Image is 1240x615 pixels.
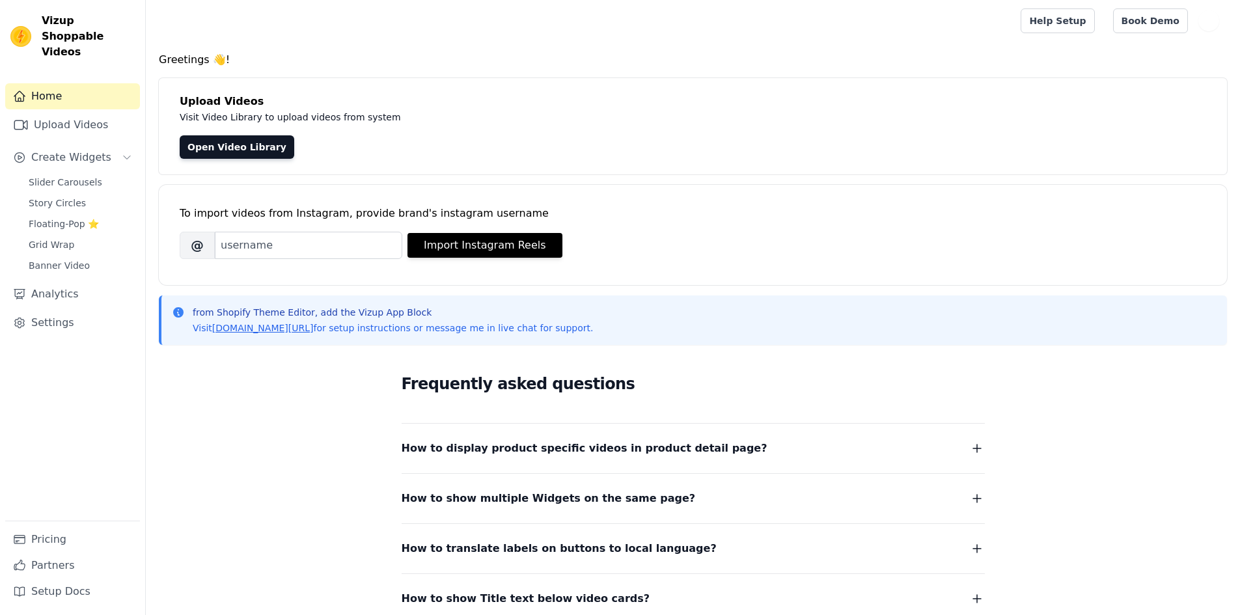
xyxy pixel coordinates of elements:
span: How to show multiple Widgets on the same page? [402,489,696,508]
h4: Greetings 👋! [159,52,1227,68]
div: To import videos from Instagram, provide brand's instagram username [180,206,1206,221]
img: Vizup [10,26,31,47]
a: Analytics [5,281,140,307]
span: Banner Video [29,259,90,272]
a: Settings [5,310,140,336]
input: username [215,232,402,259]
a: Upload Videos [5,112,140,138]
a: Grid Wrap [21,236,140,254]
span: Create Widgets [31,150,111,165]
a: [DOMAIN_NAME][URL] [212,323,314,333]
span: @ [180,232,215,259]
a: Story Circles [21,194,140,212]
a: Banner Video [21,256,140,275]
a: Book Demo [1113,8,1188,33]
a: Help Setup [1021,8,1094,33]
span: How to translate labels on buttons to local language? [402,540,717,558]
span: How to display product specific videos in product detail page? [402,439,767,458]
button: Import Instagram Reels [407,233,562,258]
a: Pricing [5,526,140,553]
a: Partners [5,553,140,579]
button: How to show Title text below video cards? [402,590,985,608]
a: Home [5,83,140,109]
span: Vizup Shoppable Videos [42,13,135,60]
button: How to show multiple Widgets on the same page? [402,489,985,508]
span: Floating-Pop ⭐ [29,217,99,230]
span: How to show Title text below video cards? [402,590,650,608]
p: Visit Video Library to upload videos from system [180,109,763,125]
p: from Shopify Theme Editor, add the Vizup App Block [193,306,593,319]
button: How to display product specific videos in product detail page? [402,439,985,458]
button: How to translate labels on buttons to local language? [402,540,985,558]
a: Setup Docs [5,579,140,605]
span: Story Circles [29,197,86,210]
a: Open Video Library [180,135,294,159]
a: Slider Carousels [21,173,140,191]
span: Slider Carousels [29,176,102,189]
h2: Frequently asked questions [402,371,985,397]
span: Grid Wrap [29,238,74,251]
p: Visit for setup instructions or message me in live chat for support. [193,321,593,335]
button: Create Widgets [5,144,140,171]
h4: Upload Videos [180,94,1206,109]
a: Floating-Pop ⭐ [21,215,140,233]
